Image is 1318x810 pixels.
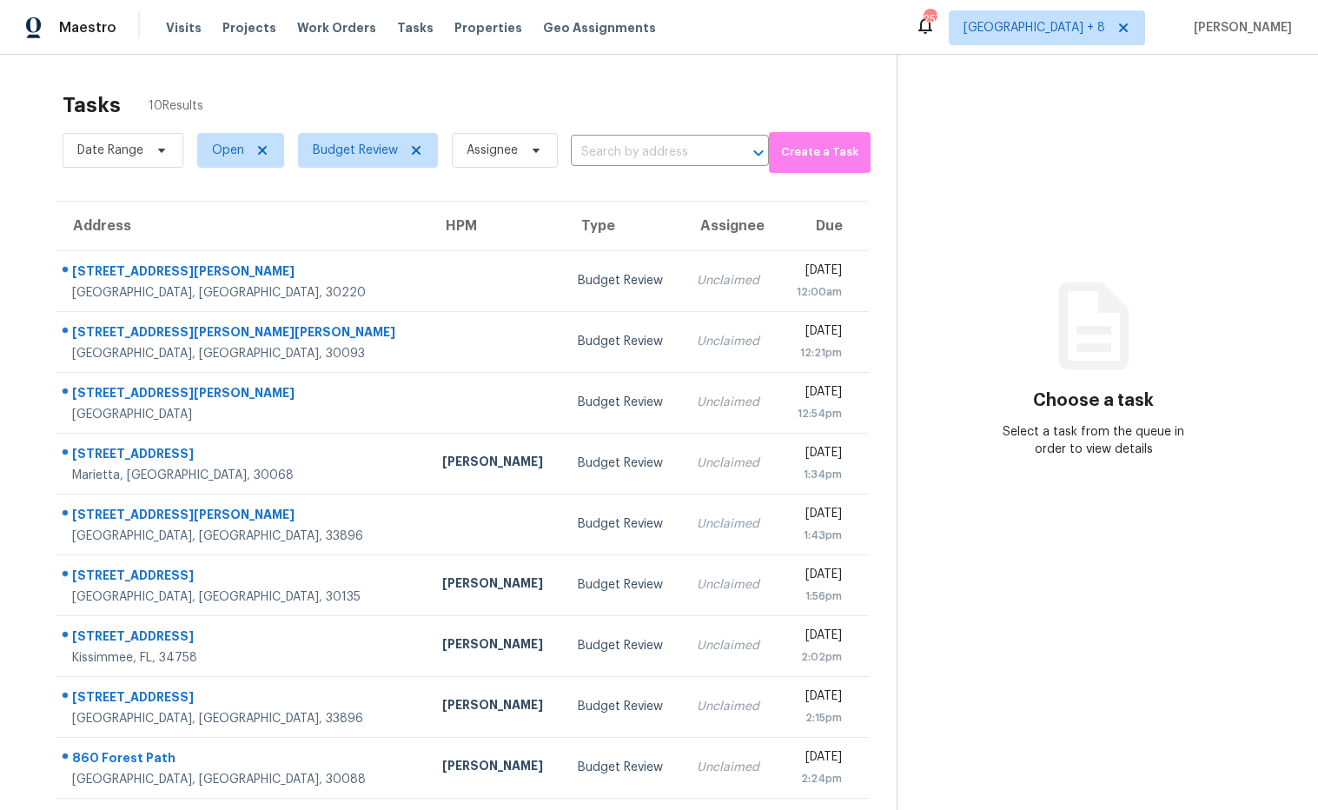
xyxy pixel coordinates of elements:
[59,19,116,37] span: Maestro
[578,394,669,411] div: Budget Review
[791,709,841,727] div: 2:15pm
[578,698,669,715] div: Budget Review
[56,202,428,250] th: Address
[996,423,1192,458] div: Select a task from the queue in order to view details
[697,455,765,472] div: Unclaimed
[791,344,841,362] div: 12:21pm
[442,635,550,657] div: [PERSON_NAME]
[697,333,765,350] div: Unclaimed
[578,515,669,533] div: Budget Review
[166,19,202,37] span: Visits
[778,202,868,250] th: Due
[63,96,121,114] h2: Tasks
[72,445,414,467] div: [STREET_ADDRESS]
[924,10,936,28] div: 257
[964,19,1105,37] span: [GEOGRAPHIC_DATA] + 8
[578,455,669,472] div: Budget Review
[72,771,414,788] div: [GEOGRAPHIC_DATA], [GEOGRAPHIC_DATA], 30088
[442,574,550,596] div: [PERSON_NAME]
[72,345,414,362] div: [GEOGRAPHIC_DATA], [GEOGRAPHIC_DATA], 30093
[564,202,683,250] th: Type
[791,627,841,648] div: [DATE]
[697,272,765,289] div: Unclaimed
[72,323,414,345] div: [STREET_ADDRESS][PERSON_NAME][PERSON_NAME]
[791,466,841,483] div: 1:34pm
[454,19,522,37] span: Properties
[578,272,669,289] div: Budget Review
[697,698,765,715] div: Unclaimed
[791,687,841,709] div: [DATE]
[1033,392,1154,409] h3: Choose a task
[72,567,414,588] div: [STREET_ADDRESS]
[72,406,414,423] div: [GEOGRAPHIC_DATA]
[697,576,765,594] div: Unclaimed
[428,202,564,250] th: HPM
[697,637,765,654] div: Unclaimed
[297,19,376,37] span: Work Orders
[397,22,434,34] span: Tasks
[791,383,841,405] div: [DATE]
[791,322,841,344] div: [DATE]
[791,527,841,544] div: 1:43pm
[222,19,276,37] span: Projects
[442,757,550,779] div: [PERSON_NAME]
[72,749,414,771] div: 860 Forest Path
[778,143,862,163] span: Create a Task
[571,139,720,166] input: Search by address
[578,759,669,776] div: Budget Review
[697,394,765,411] div: Unclaimed
[791,648,841,666] div: 2:02pm
[791,283,841,301] div: 12:00am
[1187,19,1292,37] span: [PERSON_NAME]
[72,627,414,649] div: [STREET_ADDRESS]
[683,202,778,250] th: Assignee
[791,262,841,283] div: [DATE]
[72,506,414,528] div: [STREET_ADDRESS][PERSON_NAME]
[697,759,765,776] div: Unclaimed
[149,97,203,115] span: 10 Results
[578,576,669,594] div: Budget Review
[578,637,669,654] div: Budget Review
[769,132,871,173] button: Create a Task
[697,515,765,533] div: Unclaimed
[212,142,244,159] span: Open
[791,505,841,527] div: [DATE]
[578,333,669,350] div: Budget Review
[467,142,518,159] span: Assignee
[442,696,550,718] div: [PERSON_NAME]
[791,566,841,588] div: [DATE]
[72,384,414,406] div: [STREET_ADDRESS][PERSON_NAME]
[72,588,414,606] div: [GEOGRAPHIC_DATA], [GEOGRAPHIC_DATA], 30135
[313,142,398,159] span: Budget Review
[791,405,841,422] div: 12:54pm
[543,19,656,37] span: Geo Assignments
[791,588,841,605] div: 1:56pm
[746,141,771,165] button: Open
[791,770,841,787] div: 2:24pm
[791,748,841,770] div: [DATE]
[77,142,143,159] span: Date Range
[72,649,414,667] div: Kissimmee, FL, 34758
[72,688,414,710] div: [STREET_ADDRESS]
[442,453,550,475] div: [PERSON_NAME]
[72,528,414,545] div: [GEOGRAPHIC_DATA], [GEOGRAPHIC_DATA], 33896
[72,710,414,727] div: [GEOGRAPHIC_DATA], [GEOGRAPHIC_DATA], 33896
[72,284,414,302] div: [GEOGRAPHIC_DATA], [GEOGRAPHIC_DATA], 30220
[791,444,841,466] div: [DATE]
[72,262,414,284] div: [STREET_ADDRESS][PERSON_NAME]
[72,467,414,484] div: Marietta, [GEOGRAPHIC_DATA], 30068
